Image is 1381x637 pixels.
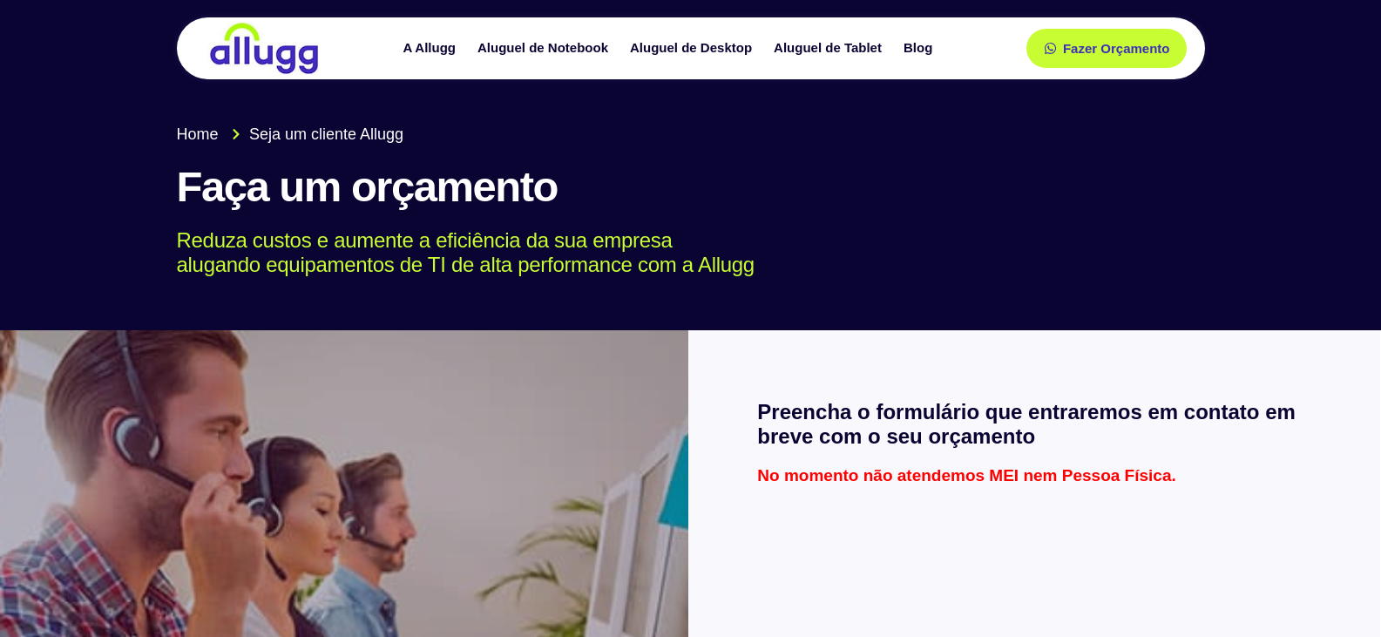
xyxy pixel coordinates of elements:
a: Aluguel de Desktop [621,33,765,64]
span: Home [177,123,219,146]
p: No momento não atendemos MEI nem Pessoa Física. [757,467,1311,484]
a: Aluguel de Tablet [765,33,895,64]
p: Reduza custos e aumente a eficiência da sua empresa alugando equipamentos de TI de alta performan... [177,228,1180,279]
a: A Allugg [394,33,469,64]
span: Fazer Orçamento [1063,42,1170,55]
h1: Faça um orçamento [177,164,1205,211]
span: Seja um cliente Allugg [245,123,403,146]
h2: Preencha o formulário que entraremos em contato em breve com o seu orçamento [757,400,1311,451]
a: Aluguel de Notebook [469,33,621,64]
a: Fazer Orçamento [1026,29,1188,68]
a: Blog [895,33,945,64]
img: locação de TI é Allugg [207,22,321,75]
